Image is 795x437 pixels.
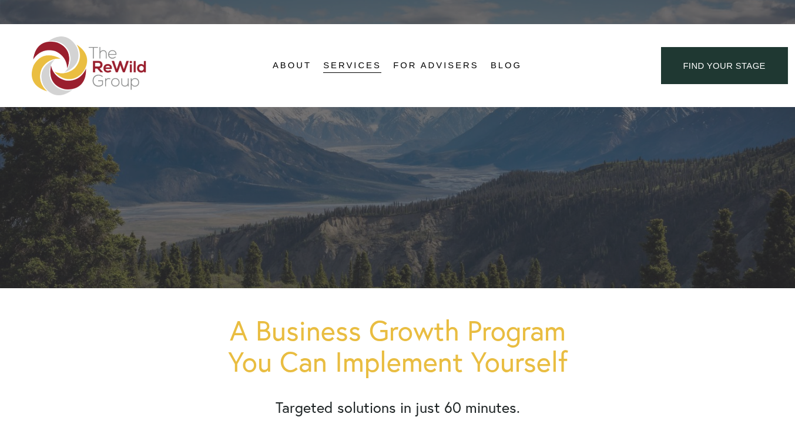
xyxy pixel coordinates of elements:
[491,57,522,75] a: Blog
[98,399,697,416] h2: Targeted solutions in just 60 minutes.
[393,57,478,75] a: For Advisers
[661,47,788,84] a: find your stage
[323,58,381,74] span: Services
[323,57,381,75] a: folder dropdown
[273,57,311,75] a: folder dropdown
[273,58,311,74] span: About
[32,36,147,95] img: The ReWild Group
[98,315,697,378] h1: A Business Growth Program You Can Implement Yourself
